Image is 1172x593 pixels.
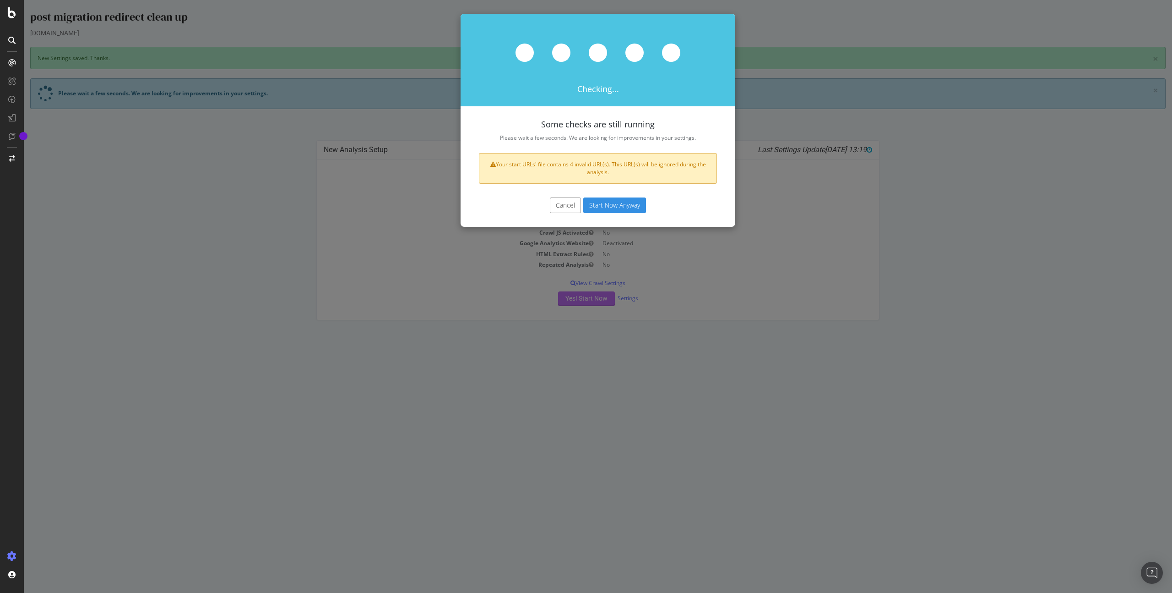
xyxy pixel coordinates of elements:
[455,134,693,142] p: Please wait a few seconds. We are looking for improvements in your settings.
[559,198,622,213] button: Start Now Anyway
[526,198,557,213] button: Cancel
[19,132,27,140] div: Tooltip anchor
[455,153,693,183] div: Your start URLs' file contains 4 invalid URL(s). This URL(s) will be ignored during the analysis.
[1141,562,1163,584] div: Open Intercom Messenger
[437,14,711,106] div: Checking...
[455,120,693,129] h4: Some checks are still running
